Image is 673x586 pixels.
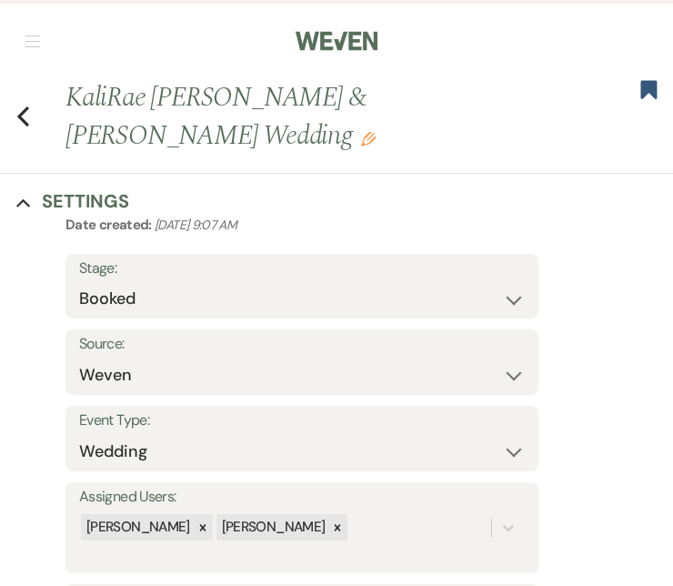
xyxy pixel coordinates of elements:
button: Edit [361,130,376,146]
label: Event Type: [79,408,525,434]
h1: KaliRae [PERSON_NAME] & [PERSON_NAME] Wedding [65,78,544,155]
h3: Settings [42,188,129,214]
div: [PERSON_NAME] [81,514,193,541]
label: Source: [79,331,525,358]
span: [DATE] 9:07 AM [155,217,236,233]
button: Settings [16,188,129,214]
img: Weven Logo [296,22,377,60]
div: [PERSON_NAME] [216,514,328,541]
span: Date created: [65,216,155,234]
label: Assigned Users: [79,484,525,510]
label: Stage: [79,256,525,282]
